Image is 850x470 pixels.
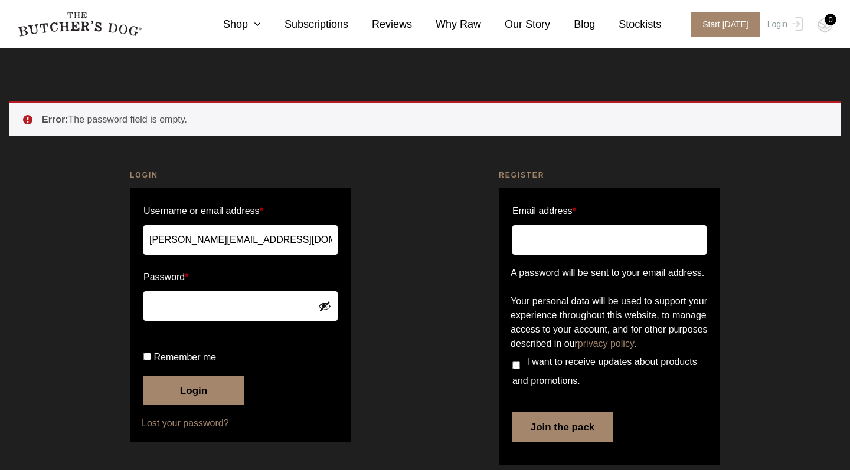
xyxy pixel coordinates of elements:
[679,12,764,37] a: Start [DATE]
[595,17,661,32] a: Stockists
[499,169,720,181] h2: Register
[143,268,338,287] label: Password
[143,353,151,360] input: Remember me
[511,294,708,351] p: Your personal data will be used to support your experience throughout this website, to manage acc...
[200,17,261,32] a: Shop
[578,338,634,349] a: privacy policy
[511,266,708,280] p: A password will be sent to your email address.
[318,300,331,313] button: Show password
[142,416,339,430] a: Lost your password?
[143,376,244,405] button: Login
[130,169,351,181] h2: Login
[153,352,216,362] span: Remember me
[42,113,822,127] li: The password field is empty.
[261,17,348,32] a: Subscriptions
[512,202,576,221] label: Email address
[42,114,68,124] strong: Error:
[348,17,412,32] a: Reviews
[512,361,520,369] input: I want to receive updates about products and promotions.
[818,18,832,33] img: TBD_Cart-Empty.png
[764,12,803,37] a: Login
[412,17,481,32] a: Why Raw
[691,12,760,37] span: Start [DATE]
[143,202,338,221] label: Username or email address
[512,412,613,442] button: Join the pack
[481,17,550,32] a: Our Story
[550,17,595,32] a: Blog
[512,357,697,386] span: I want to receive updates about products and promotions.
[825,14,836,25] div: 0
